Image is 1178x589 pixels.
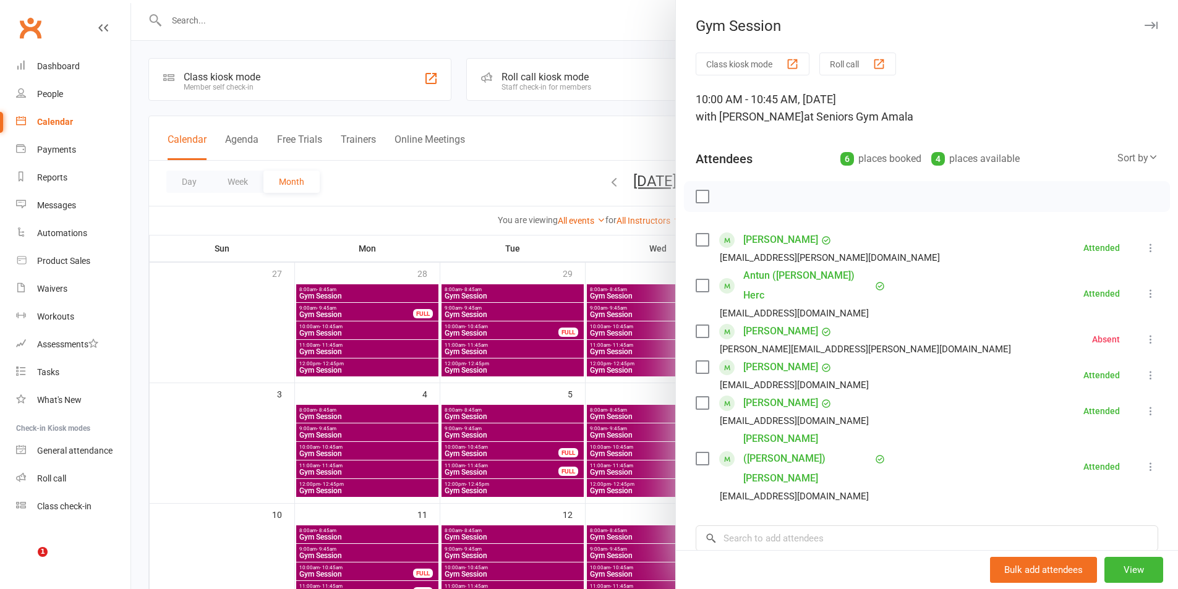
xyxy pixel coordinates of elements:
div: [EMAIL_ADDRESS][PERSON_NAME][DOMAIN_NAME] [720,250,940,266]
div: Reports [37,172,67,182]
div: [EMAIL_ADDRESS][DOMAIN_NAME] [720,305,869,321]
a: Calendar [16,108,130,136]
a: Clubworx [15,12,46,43]
a: General attendance kiosk mode [16,437,130,465]
div: General attendance [37,446,113,456]
a: What's New [16,386,130,414]
div: Attended [1083,371,1120,379]
div: Sort by [1117,150,1158,166]
a: Product Sales [16,247,130,275]
a: Workouts [16,303,130,331]
div: What's New [37,395,82,405]
a: [PERSON_NAME] [743,357,818,377]
a: Tasks [16,358,130,386]
div: People [37,89,63,99]
a: Class kiosk mode [16,493,130,520]
a: Waivers [16,275,130,303]
a: Automations [16,219,130,247]
div: Calendar [37,117,73,127]
div: Product Sales [37,256,90,266]
div: [EMAIL_ADDRESS][DOMAIN_NAME] [720,377,869,393]
a: Assessments [16,331,130,358]
div: Messages [37,200,76,210]
div: Class check-in [37,501,92,511]
a: Roll call [16,465,130,493]
input: Search to add attendees [696,525,1158,551]
a: [PERSON_NAME] [743,230,818,250]
a: People [16,80,130,108]
button: View [1104,557,1163,583]
div: [EMAIL_ADDRESS][DOMAIN_NAME] [720,413,869,429]
div: [PERSON_NAME][EMAIL_ADDRESS][PERSON_NAME][DOMAIN_NAME] [720,341,1011,357]
div: [EMAIL_ADDRESS][DOMAIN_NAME] [720,488,869,504]
div: Roll call [37,473,66,483]
div: Absent [1092,335,1120,344]
div: Gym Session [676,17,1178,35]
a: [PERSON_NAME] [743,321,818,341]
div: Attendees [696,150,753,167]
div: places booked [840,150,921,167]
a: Messages [16,192,130,219]
button: Roll call [819,53,896,75]
div: Assessments [37,339,98,349]
span: at Seniors Gym Amala [804,110,913,123]
a: Antun ([PERSON_NAME]) Herc [743,266,872,305]
a: Reports [16,164,130,192]
div: Attended [1083,407,1120,415]
button: Bulk add attendees [990,557,1097,583]
span: 1 [38,547,48,557]
div: Workouts [37,311,74,321]
div: Attended [1083,244,1120,252]
a: [PERSON_NAME] ([PERSON_NAME]) [PERSON_NAME] [743,429,872,488]
div: Dashboard [37,61,80,71]
div: Waivers [37,284,67,294]
div: Attended [1083,462,1120,471]
div: Automations [37,228,87,238]
iframe: Intercom live chat [12,547,42,577]
a: [PERSON_NAME] [743,393,818,413]
div: 6 [840,152,854,166]
span: with [PERSON_NAME] [696,110,804,123]
div: 4 [931,152,945,166]
div: places available [931,150,1020,167]
a: Dashboard [16,53,130,80]
div: 10:00 AM - 10:45 AM, [DATE] [696,91,1158,125]
div: Attended [1083,289,1120,298]
div: Tasks [37,367,59,377]
div: Payments [37,145,76,155]
button: Class kiosk mode [696,53,809,75]
a: Payments [16,136,130,164]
